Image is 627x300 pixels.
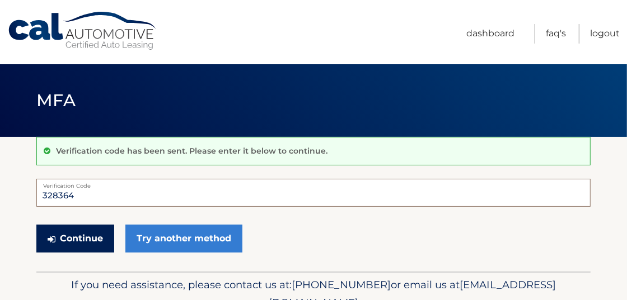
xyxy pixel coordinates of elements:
[7,11,158,51] a: Cal Automotive
[590,24,620,44] a: Logout
[546,24,566,44] a: FAQ's
[466,24,514,44] a: Dashboard
[36,179,591,207] input: Verification Code
[292,278,391,291] span: [PHONE_NUMBER]
[36,90,76,111] span: MFA
[36,179,591,188] label: Verification Code
[125,225,242,253] a: Try another method
[56,146,327,156] p: Verification code has been sent. Please enter it below to continue.
[36,225,114,253] button: Continue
